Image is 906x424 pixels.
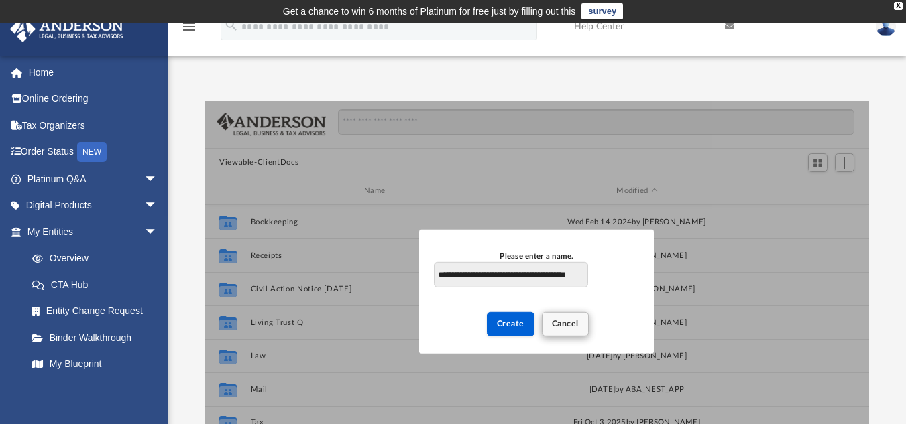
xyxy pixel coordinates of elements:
div: New Folder [419,230,654,353]
div: Get a chance to win 6 months of Platinum for free just by filling out this [283,3,576,19]
span: Create [497,320,524,328]
div: close [894,2,903,10]
a: Entity Change Request [19,298,178,325]
a: Online Ordering [9,86,178,113]
a: My Blueprint [19,351,171,378]
a: Overview [19,245,178,272]
i: search [224,18,239,33]
span: Cancel [552,320,579,328]
span: arrow_drop_down [144,192,171,220]
i: menu [181,19,197,35]
a: Order StatusNEW [9,139,178,166]
a: Binder Walkthrough [19,324,178,351]
img: Anderson Advisors Platinum Portal [6,16,127,42]
a: survey [581,3,623,19]
a: Platinum Q&Aarrow_drop_down [9,165,178,192]
span: arrow_drop_down [144,218,171,246]
div: NEW [77,142,107,162]
a: CTA Hub [19,271,178,298]
a: Home [9,59,178,86]
span: arrow_drop_down [144,165,171,193]
div: Please enter a name. [434,251,639,263]
a: Tax Organizers [9,112,178,139]
button: Create [487,312,534,336]
a: Digital Productsarrow_drop_down [9,192,178,219]
a: menu [181,25,197,35]
input: Please enter a name. [434,262,587,287]
a: My Entitiesarrow_drop_down [9,218,178,245]
a: Tax Due Dates [19,377,178,404]
button: Cancel [542,312,589,336]
img: User Pic [876,17,896,36]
